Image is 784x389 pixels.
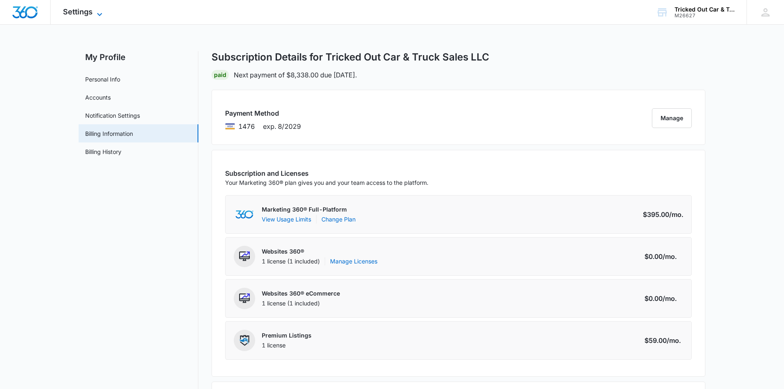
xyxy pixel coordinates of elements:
[262,247,377,256] p: Websites 360®
[212,51,489,63] h1: Subscription Details for Tricked Out Car & Truck Sales LLC
[85,147,121,156] a: Billing History
[644,252,683,261] div: $0.00
[643,210,683,219] div: $395.00
[675,13,735,19] div: account id
[225,168,428,178] h3: Subscription and Licenses
[234,70,357,80] p: Next payment of $8,338.00 due [DATE].
[262,205,356,214] p: Marketing 360® Full-Platform
[85,129,133,138] a: Billing Information
[79,51,198,63] h2: My Profile
[663,293,677,303] span: /mo.
[652,108,692,128] button: Manage
[262,215,311,224] button: View Usage Limits
[212,70,229,80] div: Paid
[225,108,301,118] h3: Payment Method
[85,75,120,84] a: Personal Info
[262,331,312,340] p: Premium Listings
[644,335,683,345] div: $59.00
[663,252,677,261] span: /mo.
[85,93,111,102] a: Accounts
[85,111,140,120] a: Notification Settings
[238,121,255,131] span: brandLabels.visa ending with
[667,335,681,345] span: /mo.
[321,215,356,224] a: Change Plan
[262,299,340,307] div: 1 license (1 included)
[225,178,428,187] p: Your Marketing 360® plan gives you and your team access to the platform.
[262,341,312,349] div: 1 license
[262,257,377,266] div: 1 license (1 included)
[330,257,377,266] a: Manage Licenses
[63,7,93,16] span: Settings
[644,293,683,303] div: $0.00
[669,210,683,219] span: /mo.
[675,6,735,13] div: account name
[263,121,301,131] span: exp. 8/2029
[262,289,340,298] p: Websites 360® eCommerce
